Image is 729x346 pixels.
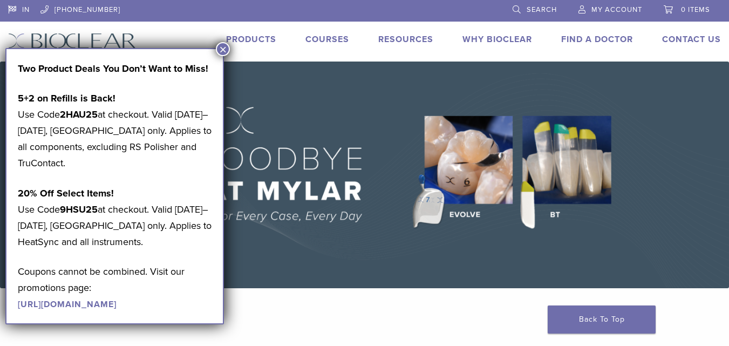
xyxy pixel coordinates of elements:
[216,42,230,56] button: Close
[18,90,212,171] p: Use Code at checkout. Valid [DATE]–[DATE], [GEOGRAPHIC_DATA] only. Applies to all components, exc...
[378,34,433,45] a: Resources
[462,34,532,45] a: Why Bioclear
[8,33,136,49] img: Bioclear
[548,306,656,334] a: Back To Top
[18,187,114,199] strong: 20% Off Select Items!
[305,34,349,45] a: Courses
[18,92,115,104] strong: 5+2 on Refills is Back!
[527,5,557,14] span: Search
[18,185,212,250] p: Use Code at checkout. Valid [DATE]–[DATE], [GEOGRAPHIC_DATA] only. Applies to HeatSync and all in...
[561,34,633,45] a: Find A Doctor
[18,299,117,310] a: [URL][DOMAIN_NAME]
[681,5,710,14] span: 0 items
[662,34,721,45] a: Contact Us
[18,63,208,74] strong: Two Product Deals You Don’t Want to Miss!
[591,5,642,14] span: My Account
[18,263,212,312] p: Coupons cannot be combined. Visit our promotions page:
[60,108,98,120] strong: 2HAU25
[60,203,98,215] strong: 9HSU25
[226,34,276,45] a: Products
